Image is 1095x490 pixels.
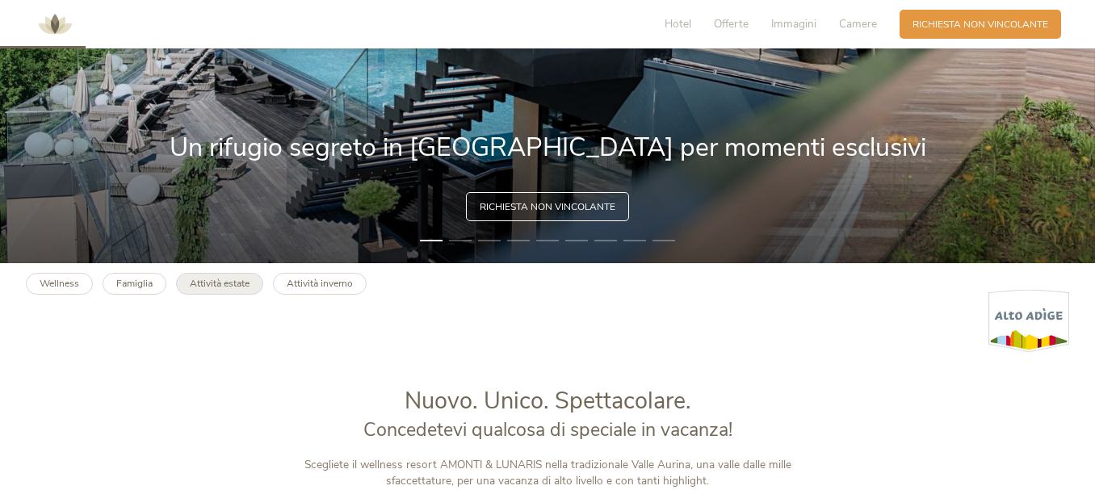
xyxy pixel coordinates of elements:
[771,16,816,31] span: Immagini
[665,16,691,31] span: Hotel
[714,16,749,31] span: Offerte
[480,200,615,214] span: Richiesta non vincolante
[40,277,79,290] b: Wellness
[176,273,263,295] a: Attività estate
[405,385,691,417] span: Nuovo. Unico. Spettacolare.
[363,417,732,442] span: Concedetevi qualcosa di speciale in vacanza!
[278,457,817,490] p: Scegliete il wellness resort AMONTI & LUNARIS nella tradizionale Valle Aurina, una valle dalle mi...
[26,273,93,295] a: Wellness
[190,277,250,290] b: Attività estate
[116,277,153,290] b: Famiglia
[988,289,1069,353] img: Alto Adige
[912,18,1048,31] span: Richiesta non vincolante
[839,16,877,31] span: Camere
[273,273,367,295] a: Attività inverno
[31,19,79,28] a: AMONTI & LUNARIS Wellnessresort
[103,273,166,295] a: Famiglia
[287,277,353,290] b: Attività inverno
